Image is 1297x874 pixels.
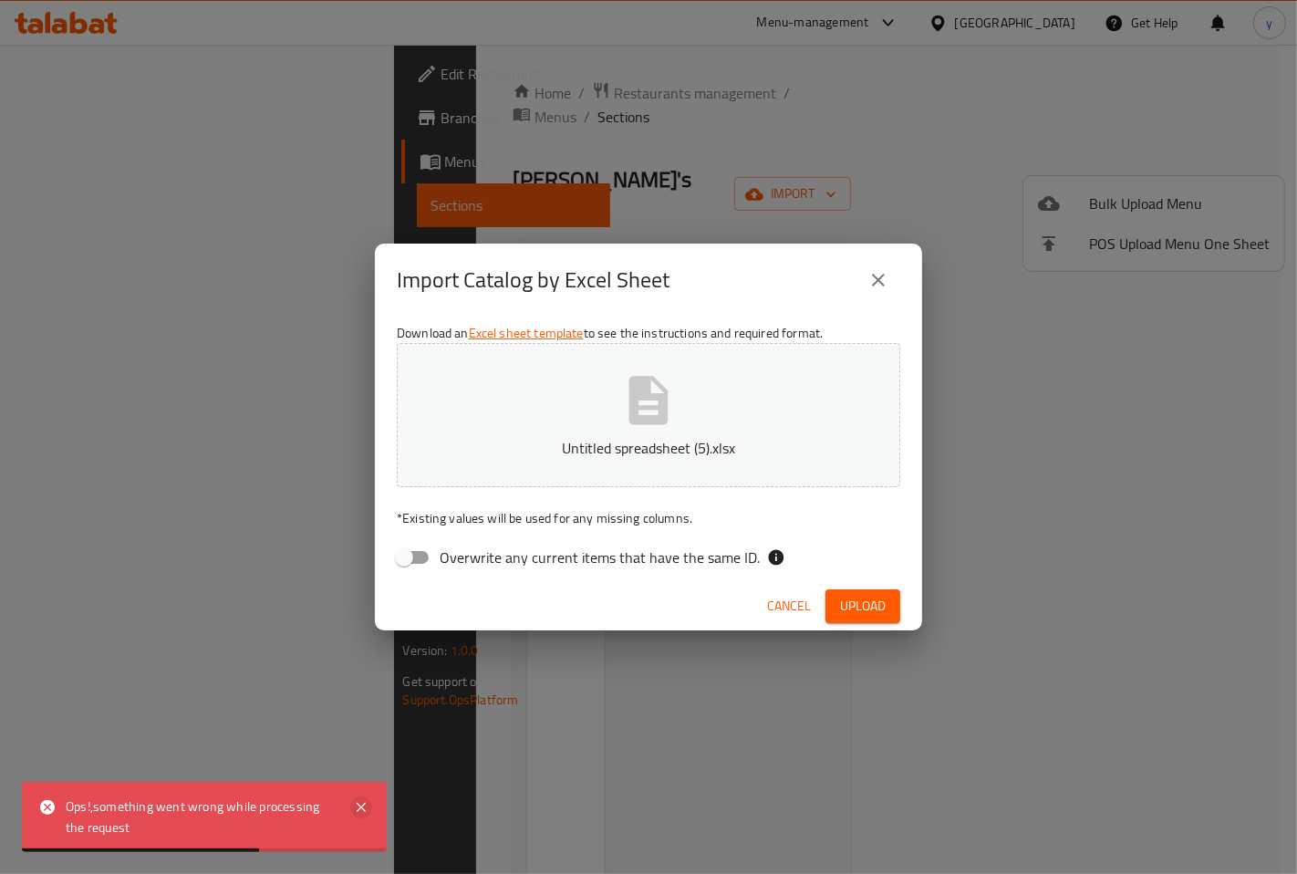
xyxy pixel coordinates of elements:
button: Cancel [760,589,818,623]
button: Untitled spreadsheet (5).xlsx [397,343,900,487]
button: close [856,258,900,302]
a: Excel sheet template [469,321,584,345]
p: Untitled spreadsheet (5).xlsx [425,437,872,459]
span: Overwrite any current items that have the same ID. [440,546,760,568]
span: Upload [840,595,886,618]
span: Cancel [767,595,811,618]
p: Existing values will be used for any missing columns. [397,509,900,527]
div: Download an to see the instructions and required format. [375,317,922,581]
h2: Import Catalog by Excel Sheet [397,265,669,295]
div: Ops!,something went wrong while processing the request [66,796,336,838]
button: Upload [825,589,900,623]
